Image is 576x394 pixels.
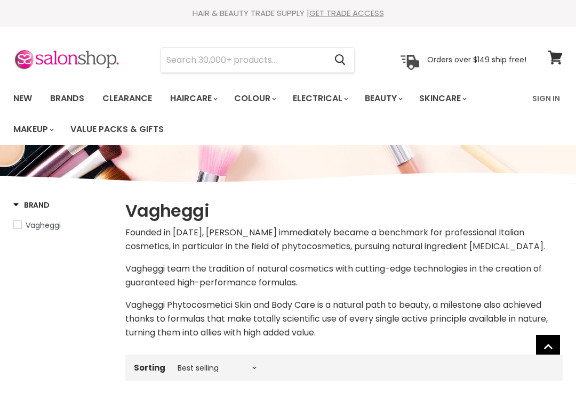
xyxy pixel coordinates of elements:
a: Value Packs & Gifts [62,118,172,141]
a: Vagheggi [13,219,112,231]
span: Vagheggi Phytocosmetici Skin and Body Care is a natural path to beauty, a milestone also achieved... [125,299,548,339]
a: Makeup [5,118,60,141]
span: Vagheggi [26,220,61,231]
p: Founded in [DATE], [PERSON_NAME] immediately became a benchmark for professional Italian cosmetic... [125,226,563,253]
a: Brands [42,87,92,110]
p: Vagheggi team the tradition of natural cosmetics with cutting-edge technologies in the creation o... [125,262,563,290]
h3: Brand [13,200,50,210]
input: Search [161,48,326,72]
label: Sorting [134,363,165,372]
a: GET TRADE ACCESS [309,7,384,19]
a: Clearance [94,87,160,110]
a: New [5,87,40,110]
ul: Main menu [5,83,526,145]
a: Beauty [357,87,409,110]
a: Skincare [411,87,473,110]
p: Orders over $149 ship free! [427,55,526,64]
a: Electrical [285,87,355,110]
a: Sign In [526,87,566,110]
h1: Vagheggi [125,200,563,222]
a: Haircare [162,87,224,110]
form: Product [161,47,355,73]
button: Search [326,48,354,72]
a: Colour [226,87,283,110]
